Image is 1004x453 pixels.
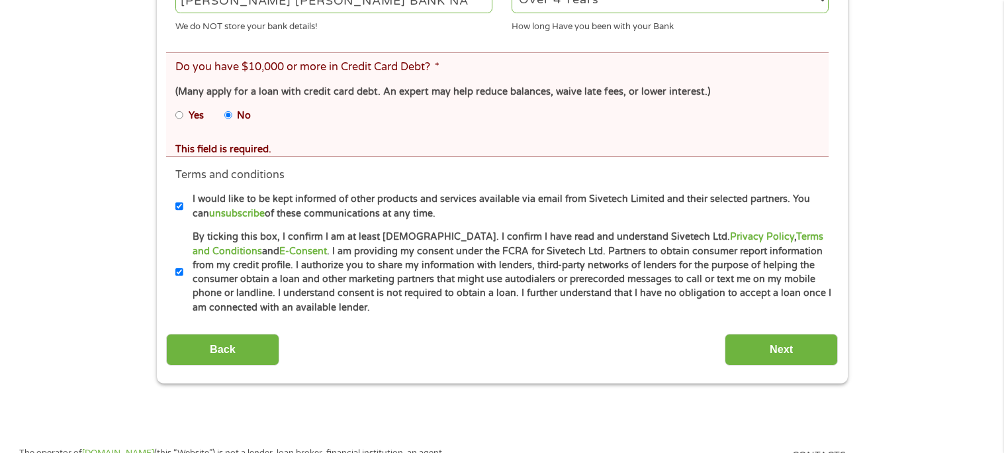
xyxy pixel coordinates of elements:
[725,334,838,366] input: Next
[189,109,204,123] label: Yes
[237,109,251,123] label: No
[175,15,492,33] div: We do NOT store your bank details!
[175,85,819,99] div: (Many apply for a loan with credit card debt. An expert may help reduce balances, waive late fees...
[183,192,833,221] label: I would like to be kept informed of other products and services available via email from Sivetech...
[175,60,439,74] label: Do you have $10,000 or more in Credit Card Debt?
[193,231,823,256] a: Terms and Conditions
[175,168,285,182] label: Terms and conditions
[183,230,833,315] label: By ticking this box, I confirm I am at least [DEMOGRAPHIC_DATA]. I confirm I have read and unders...
[512,15,829,33] div: How long Have you been with your Bank
[175,142,819,157] div: This field is required.
[730,231,794,242] a: Privacy Policy
[166,334,279,366] input: Back
[209,208,265,219] a: unsubscribe
[279,246,327,257] a: E-Consent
